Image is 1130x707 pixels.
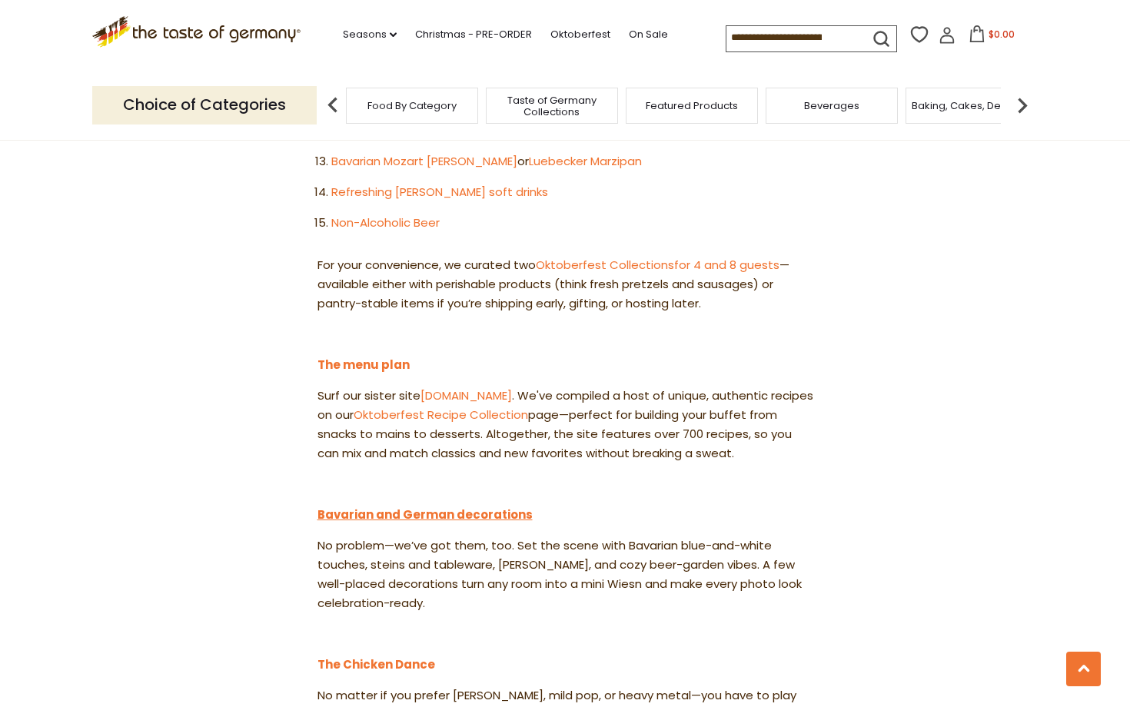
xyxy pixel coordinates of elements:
[629,26,668,43] a: On Sale
[331,152,813,171] li: or
[1007,90,1038,121] img: next arrow
[317,656,435,672] a: The Chicken Dance
[354,407,528,423] a: Oktoberfest Recipe Collection
[343,26,397,43] a: Seasons
[989,28,1015,41] span: $0.00
[331,214,440,231] a: Non-Alcoholic Beer
[804,100,859,111] a: Beverages
[317,90,348,121] img: previous arrow
[317,536,813,613] p: No problem—we’ve got them, too. Set the scene with Bavarian blue-and-white touches, steins and ta...
[674,257,779,273] a: for 4 and 8 guests
[317,256,813,314] p: For your convenience, we curated two —available either with perishable products (think fresh pret...
[331,184,548,200] a: Refreshing [PERSON_NAME] soft drinks
[646,100,738,111] a: Featured Products
[536,257,674,273] a: Oktoberfest Collections
[317,506,533,523] a: Bavarian and German decorations
[490,95,613,118] a: Taste of Germany Collections
[550,26,610,43] a: Oktoberfest
[959,25,1024,48] button: $0.00
[92,86,317,124] p: Choice of Categories
[529,153,642,169] a: Luebecker Marzipan
[367,100,457,111] a: Food By Category
[420,387,512,403] a: [DOMAIN_NAME]
[415,26,532,43] a: Christmas - PRE-ORDER
[317,357,410,373] a: The menu plan
[331,153,517,169] a: Bavarian Mozart [PERSON_NAME]
[317,387,813,463] p: Surf our sister site . We've compiled a host of unique, authentic recipes on our page—perfect for...
[912,100,1031,111] a: Baking, Cakes, Desserts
